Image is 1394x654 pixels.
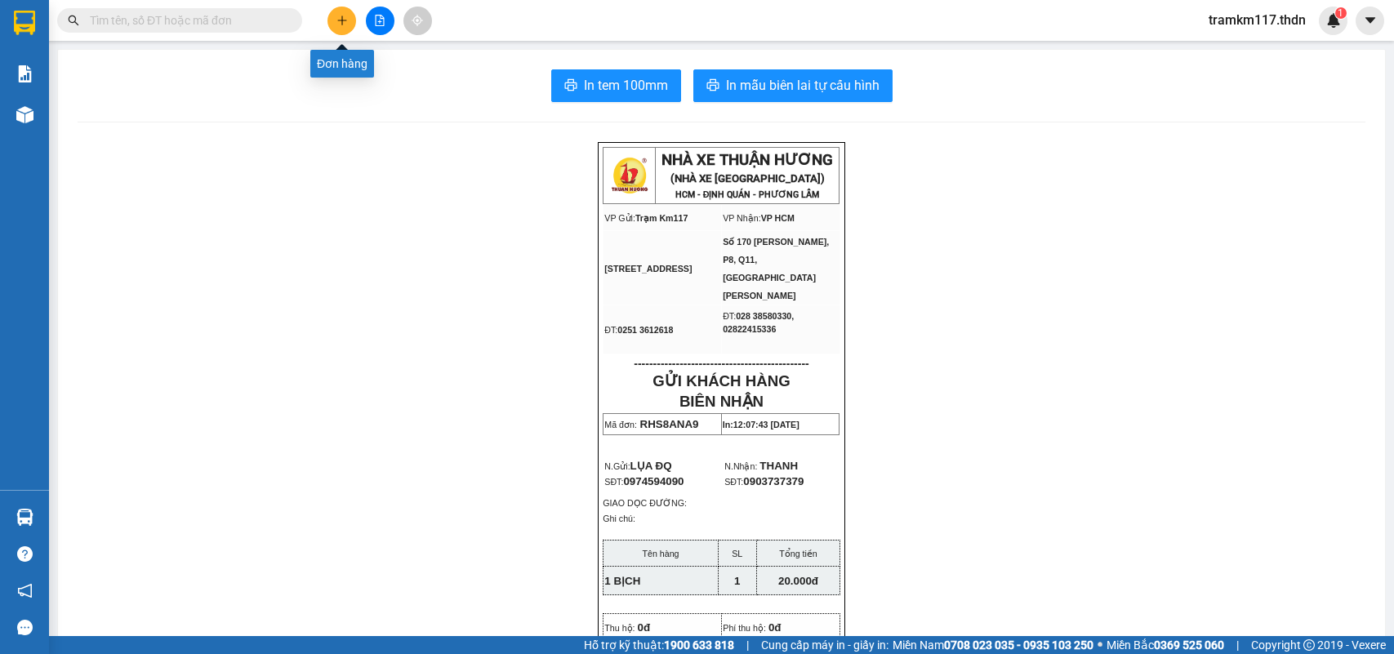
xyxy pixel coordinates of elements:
span: caret-down [1363,13,1378,28]
span: 0903737379 [743,475,804,487]
span: ĐT: [723,311,736,321]
span: copyright [1303,639,1315,651]
span: In tem 100mm [584,75,668,96]
button: printerIn mẫu biên lai tự cấu hình [693,69,893,102]
span: VP HCM [761,213,795,223]
span: VP Gửi: [604,213,635,223]
span: THANH [759,460,798,472]
span: Cung cấp máy in - giấy in: [761,636,889,654]
span: ---------------------------------------------- [634,357,808,370]
span: Phí thu hộ: [723,623,766,633]
strong: GỬI KHÁCH HÀNG [652,372,790,389]
span: | [746,636,749,654]
span: SĐT: [724,477,743,487]
span: tramkm117.thdn [1196,10,1319,30]
span: ĐT: [604,325,617,335]
sup: 1 [1335,7,1347,19]
span: 0974594090 [623,475,684,487]
span: 0đ [768,621,782,634]
img: warehouse-icon [16,509,33,526]
span: message [17,620,33,635]
span: In mẫu biên lai tự cấu hình [726,75,880,96]
span: 028 38580330, 02822415336 [723,311,794,334]
img: logo [609,155,650,196]
span: [STREET_ADDRESS] [604,264,692,274]
button: plus [327,7,356,35]
span: ⚪️ [1098,642,1102,648]
span: 1 [734,575,740,587]
strong: BIÊN NHẬN [679,393,764,410]
span: N.Nhận: [724,461,757,471]
span: printer [564,78,577,94]
span: RHS8ANA9 [640,418,699,430]
img: warehouse-icon [16,106,33,123]
span: VP Nhận: [723,213,761,223]
span: LỤA ĐQ [630,460,672,472]
span: 20.000đ [778,575,818,587]
strong: 0369 525 060 [1154,638,1224,652]
button: file-add [366,7,394,35]
button: aim [403,7,432,35]
strong: NHÀ XE THUẬN HƯƠNG [661,151,833,169]
button: printerIn tem 100mm [551,69,681,102]
span: search [68,15,79,26]
span: question-circle [17,546,33,562]
span: In: [723,420,799,429]
strong: HCM - ĐỊNH QUÁN - PHƯƠNG LÂM [675,189,820,200]
img: icon-new-feature [1326,13,1341,28]
span: Mã đơn: [604,420,637,429]
img: solution-icon [16,65,33,82]
span: Trạm Km117 [635,213,688,223]
span: notification [17,583,33,598]
img: logo-vxr [14,11,35,35]
span: plus [336,15,348,26]
span: file-add [374,15,385,26]
strong: 0708 023 035 - 0935 103 250 [944,638,1093,652]
span: | [1236,636,1239,654]
span: Thu hộ: [604,623,635,633]
strong: 1900 633 818 [664,638,734,652]
span: SĐT: [604,477,684,487]
span: Tổng tiền [779,549,817,558]
span: printer [706,78,719,94]
strong: (NHÀ XE [GEOGRAPHIC_DATA]) [670,172,825,185]
div: Đơn hàng [310,50,374,78]
span: Tên hàng [642,549,679,558]
span: Ghi chú: [603,514,635,523]
span: 12:07:43 [DATE] [733,420,799,429]
span: GIAO DỌC ĐƯỜNG: [603,498,687,508]
span: 0251 3612618 [617,325,673,335]
span: Miền Bắc [1107,636,1224,654]
span: N.Gửi: [604,461,671,471]
span: 1 BỊCH [604,575,640,587]
span: Hỗ trợ kỹ thuật: [584,636,734,654]
span: SL [732,549,742,558]
span: 1 [1338,7,1343,19]
span: 0đ [638,621,651,634]
input: Tìm tên, số ĐT hoặc mã đơn [90,11,283,29]
button: caret-down [1356,7,1384,35]
span: Miền Nam [893,636,1093,654]
span: aim [412,15,423,26]
span: Số 170 [PERSON_NAME], P8, Q11, [GEOGRAPHIC_DATA][PERSON_NAME] [723,237,829,300]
